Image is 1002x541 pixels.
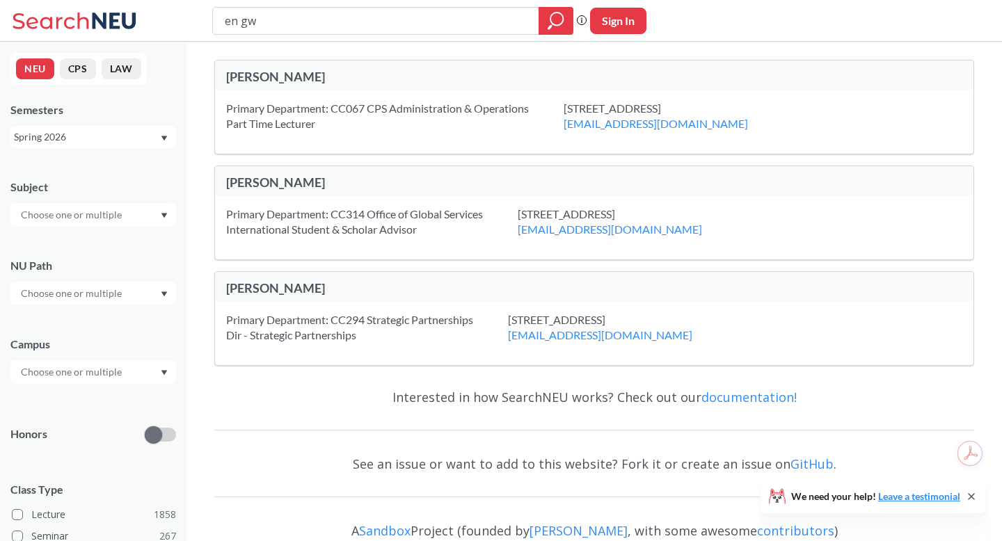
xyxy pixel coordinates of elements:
[10,258,176,273] div: NU Path
[214,377,974,417] div: Interested in how SearchNEU works? Check out our
[161,213,168,218] svg: Dropdown arrow
[518,207,737,237] div: [STREET_ADDRESS]
[226,175,594,190] div: [PERSON_NAME]
[10,337,176,352] div: Campus
[154,507,176,522] span: 1858
[564,101,783,131] div: [STREET_ADDRESS]
[14,364,131,380] input: Choose one or multiple
[226,207,518,237] div: Primary Department: CC314 Office of Global Services International Student & Scholar Advisor
[10,126,176,148] div: Spring 2026Dropdown arrow
[161,136,168,141] svg: Dropdown arrow
[518,223,702,236] a: [EMAIL_ADDRESS][DOMAIN_NAME]
[564,117,748,130] a: [EMAIL_ADDRESS][DOMAIN_NAME]
[60,58,96,79] button: CPS
[701,389,797,405] a: documentation!
[226,101,564,131] div: Primary Department: CC067 CPS Administration & Operations Part Time Lecturer
[10,426,47,442] p: Honors
[226,280,594,296] div: [PERSON_NAME]
[161,370,168,376] svg: Dropdown arrow
[161,291,168,297] svg: Dropdown arrow
[791,492,960,501] span: We need your help!
[226,69,594,84] div: [PERSON_NAME]
[10,102,176,118] div: Semesters
[226,312,508,343] div: Primary Department: CC294 Strategic Partnerships Dir - Strategic Partnerships
[14,207,131,223] input: Choose one or multiple
[508,328,692,341] a: [EMAIL_ADDRESS][DOMAIN_NAME]
[548,11,564,31] svg: magnifying glass
[10,203,176,227] div: Dropdown arrow
[14,129,159,145] div: Spring 2026
[10,282,176,305] div: Dropdown arrow
[16,58,54,79] button: NEU
[757,522,834,539] a: contributors
[214,510,974,538] div: A Project (founded by , with some awesome )
[12,506,176,524] label: Lecture
[530,522,628,539] a: [PERSON_NAME]
[102,58,141,79] button: LAW
[10,482,176,497] span: Class Type
[508,312,727,343] div: [STREET_ADDRESS]
[10,179,176,195] div: Subject
[878,490,960,502] a: Leave a testimonial
[223,9,529,33] input: Class, professor, course number, "phrase"
[14,285,131,302] input: Choose one or multiple
[790,455,834,472] a: GitHub
[539,7,573,35] div: magnifying glass
[10,360,176,384] div: Dropdown arrow
[590,8,646,34] button: Sign In
[359,522,411,539] a: Sandbox
[214,444,974,484] div: See an issue or want to add to this website? Fork it or create an issue on .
